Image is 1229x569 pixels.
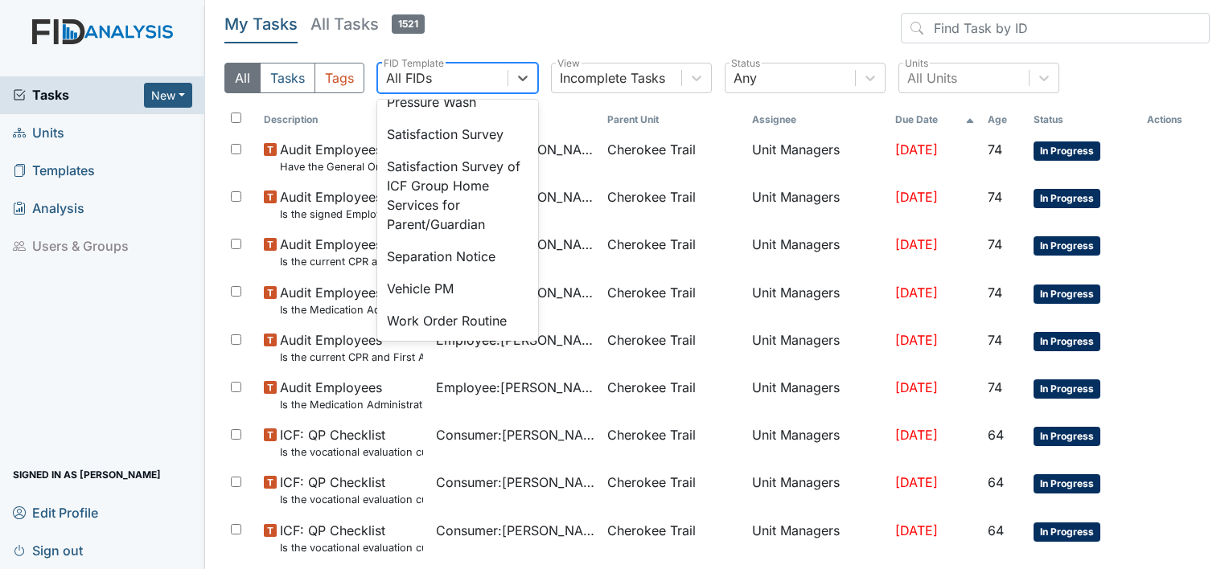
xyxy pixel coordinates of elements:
div: Any [734,68,757,88]
span: [DATE] [895,141,938,158]
span: Sign out [13,538,83,563]
th: Toggle SortBy [981,106,1027,133]
span: Audit Employees Is the current CPR and First Aid Training Certificate found in the file(2 years)? [280,330,423,365]
small: Is the signed Employee Confidentiality Agreement in the file (HIPPA)? [280,207,423,222]
span: Employee : [PERSON_NAME], Shmara [436,378,595,397]
button: All [224,63,261,93]
div: Separation Notice [377,240,538,272]
th: Actions [1141,106,1210,133]
span: [DATE] [895,427,938,443]
span: Cherokee Trail [607,473,696,492]
span: 74 [988,379,1002,395]
span: Consumer : [PERSON_NAME] [436,473,595,492]
span: In Progress [1034,236,1100,256]
th: Assignee [746,106,889,133]
span: Audit Employees Is the Medication Administration Test and 2 observation checklist (hire after 10/... [280,283,423,317]
span: Edit Profile [13,500,98,525]
span: Cherokee Trail [607,187,696,207]
span: [DATE] [895,236,938,252]
span: In Progress [1034,189,1100,208]
span: 74 [988,189,1002,205]
span: Units [13,121,64,145]
td: Unit Managers [746,276,889,324]
span: Audit Employees Have the General Orientation and ICF Orientation forms been completed? [280,140,423,174]
th: Toggle SortBy [257,106,430,133]
div: All Units [907,68,957,88]
span: Audit Employees Is the current CPR and First Aid Training Certificate found in the file(2 years)? [280,235,423,269]
span: 64 [988,522,1004,538]
td: Unit Managers [746,181,889,228]
span: In Progress [1034,284,1100,304]
small: Is the vocational evaluation current? (document the date in the comment section) [280,492,423,507]
span: 74 [988,236,1002,252]
span: In Progress [1034,379,1100,399]
div: Satisfaction Survey [377,118,538,150]
span: [DATE] [895,522,938,538]
span: Consumer : [PERSON_NAME] [436,521,595,540]
span: Templates [13,158,95,183]
span: Cherokee Trail [607,140,696,159]
span: 74 [988,284,1002,301]
small: Is the current CPR and First Aid Training Certificate found in the file(2 years)? [280,350,423,365]
small: Is the vocational evaluation current? (document the date in the comment section) [280,444,423,460]
span: [DATE] [895,189,938,205]
span: Cherokee Trail [607,235,696,254]
span: In Progress [1034,474,1100,493]
span: 64 [988,474,1004,490]
td: Unit Managers [746,324,889,371]
span: In Progress [1034,332,1100,351]
span: [DATE] [895,379,938,395]
th: Toggle SortBy [889,106,981,133]
div: Written Warning [377,337,538,369]
button: Tags [314,63,364,93]
span: Cherokee Trail [607,521,696,540]
button: New [144,83,192,108]
div: Pressure Wash [377,86,538,118]
h5: My Tasks [224,13,298,35]
td: Unit Managers [746,228,889,276]
span: Consumer : [PERSON_NAME] [436,425,595,444]
small: Is the vocational evaluation current? (document the date in the comment section) [280,540,423,555]
small: Have the General Orientation and ICF Orientation forms been completed? [280,159,423,174]
span: ICF: QP Checklist Is the vocational evaluation current? (document the date in the comment section) [280,425,423,460]
div: Incomplete Tasks [560,68,665,88]
span: 74 [988,141,1002,158]
span: [DATE] [895,332,938,348]
input: Find Task by ID [901,13,1210,43]
span: 64 [988,427,1004,443]
span: [DATE] [895,284,938,301]
td: Unit Managers [746,466,889,514]
h5: All Tasks [310,13,425,35]
span: Signed in as [PERSON_NAME] [13,462,161,487]
div: All FIDs [386,68,432,88]
small: Is the Medication Administration certificate found in the file? [280,397,423,412]
td: Unit Managers [746,133,889,181]
span: Cherokee Trail [607,330,696,350]
td: Unit Managers [746,419,889,466]
span: Audit Employees Is the Medication Administration certificate found in the file? [280,378,423,412]
div: Vehicle PM [377,272,538,305]
span: Cherokee Trail [607,283,696,302]
span: [DATE] [895,474,938,490]
span: Analysis [13,196,84,221]
span: Cherokee Trail [607,378,696,397]
span: 74 [988,332,1002,348]
small: Is the current CPR and First Aid Training Certificate found in the file(2 years)? [280,254,423,269]
td: Unit Managers [746,371,889,419]
span: In Progress [1034,522,1100,542]
span: In Progress [1034,141,1100,161]
button: Tasks [260,63,315,93]
div: Work Order Routine [377,305,538,337]
span: In Progress [1034,427,1100,446]
span: ICF: QP Checklist Is the vocational evaluation current? (document the date in the comment section) [280,473,423,507]
th: Toggle SortBy [1027,106,1141,133]
div: Type filter [224,63,364,93]
td: Unit Managers [746,514,889,562]
span: ICF: QP Checklist Is the vocational evaluation current? (document the date in the comment section) [280,521,423,555]
small: Is the Medication Administration Test and 2 observation checklist (hire after 10/07) found in the... [280,302,423,317]
span: 1521 [392,14,425,34]
a: Tasks [13,85,144,104]
input: Toggle All Rows Selected [231,113,241,123]
th: Toggle SortBy [601,106,746,133]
